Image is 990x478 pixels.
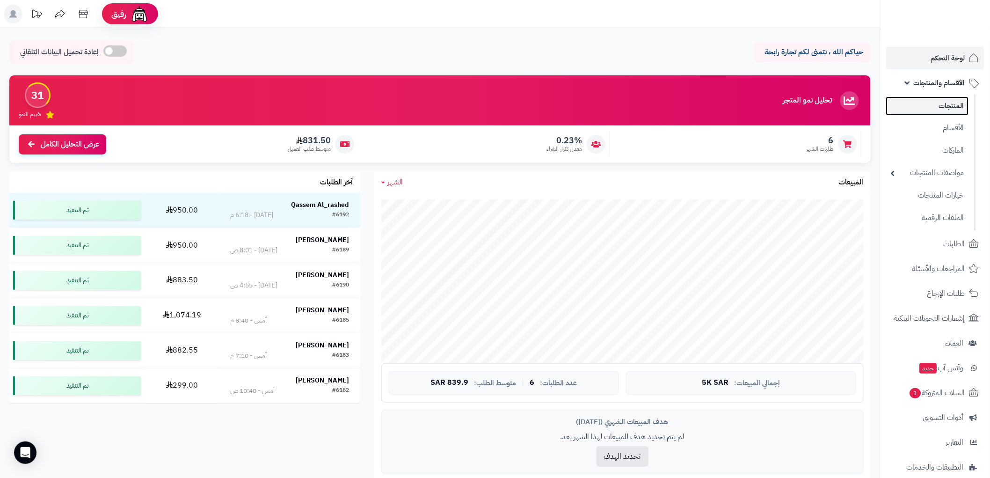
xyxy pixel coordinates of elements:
h3: المبيعات [839,178,864,187]
a: التقارير [886,431,984,454]
span: إعادة تحميل البيانات التلقائي [20,47,99,58]
div: Open Intercom Messenger [14,441,36,464]
img: logo-2.png [926,9,981,29]
div: #6182 [333,386,349,396]
a: الشهر [381,177,403,188]
a: المراجعات والأسئلة [886,257,984,280]
a: الماركات [886,140,969,161]
div: #6185 [333,316,349,325]
div: هدف المبيعات الشهري ([DATE]) [389,417,856,427]
div: [DATE] - 6:18 م [230,211,273,220]
div: تم التنفيذ [13,341,141,360]
span: تقييم النمو [19,110,41,118]
span: متوسط الطلب: [474,379,516,387]
span: 0.23% [546,135,582,146]
span: المراجعات والأسئلة [912,262,965,275]
span: متوسط طلب العميل [288,145,331,153]
a: وآتس آبجديد [886,357,984,379]
strong: [PERSON_NAME] [296,305,349,315]
div: [DATE] - 4:55 ص [230,281,277,290]
span: الطلبات [944,237,965,250]
a: العملاء [886,332,984,354]
span: التقارير [946,436,964,449]
strong: [PERSON_NAME] [296,235,349,245]
span: 6 [807,135,834,146]
a: الأقسام [886,118,969,138]
a: إشعارات التحويلات البنكية [886,307,984,330]
span: وآتس آب [919,361,964,375]
span: إشعارات التحويلات البنكية [894,312,965,325]
span: 1 [910,388,922,399]
a: المنتجات [886,96,969,116]
a: السلات المتروكة1 [886,382,984,404]
span: 6 [530,379,534,387]
td: 1,074.19 [145,298,220,333]
span: طلبات الشهر [807,145,834,153]
a: خيارات المنتجات [886,185,969,206]
div: أمس - 7:10 م [230,351,267,360]
td: 950.00 [145,228,220,263]
div: تم التنفيذ [13,201,141,220]
div: #6189 [333,246,349,255]
div: #6192 [333,211,349,220]
span: | [522,379,524,386]
div: #6190 [333,281,349,290]
h3: آخر الطلبات [320,178,353,187]
td: 950.00 [145,193,220,228]
div: [DATE] - 8:01 ص [230,246,277,255]
a: تحديثات المنصة [25,5,48,26]
span: 5K SAR [702,379,728,387]
a: عرض التحليل الكامل [19,134,106,154]
td: 883.50 [145,263,220,298]
div: تم التنفيذ [13,271,141,290]
div: أمس - 8:40 م [230,316,267,325]
p: لم يتم تحديد هدف للمبيعات لهذا الشهر بعد. [389,432,856,442]
td: 882.55 [145,333,220,368]
span: السلات المتروكة [909,386,965,399]
span: 831.50 [288,135,331,146]
span: جديد [920,363,937,374]
div: أمس - 10:40 ص [230,386,275,396]
span: أدوات التسويق [923,411,964,424]
h3: تحليل نمو المتجر [783,96,832,105]
button: تحديد الهدف [597,446,648,467]
span: عدد الطلبات: [540,379,577,387]
span: التطبيقات والخدمات [907,461,964,474]
strong: [PERSON_NAME] [296,340,349,350]
div: #6183 [333,351,349,360]
div: تم التنفيذ [13,306,141,325]
div: تم التنفيذ [13,376,141,395]
span: عرض التحليل الكامل [41,139,99,150]
span: العملاء [946,337,964,350]
span: 839.9 SAR [430,379,468,387]
a: مواصفات المنتجات [886,163,969,183]
a: الطلبات [886,233,984,255]
a: أدوات التسويق [886,406,984,429]
span: الشهر [388,176,403,188]
span: الأقسام والمنتجات [914,76,965,89]
div: تم التنفيذ [13,236,141,255]
span: رفيق [111,8,126,20]
a: طلبات الإرجاع [886,282,984,305]
a: لوحة التحكم [886,47,984,69]
span: طلبات الإرجاع [927,287,965,300]
strong: [PERSON_NAME] [296,270,349,280]
span: معدل تكرار الشراء [546,145,582,153]
td: 299.00 [145,368,220,403]
a: الملفات الرقمية [886,208,969,228]
strong: [PERSON_NAME] [296,375,349,385]
p: حياكم الله ، نتمنى لكم تجارة رابحة [761,47,864,58]
span: لوحة التحكم [931,51,965,65]
strong: Qassem Al_rashed [291,200,349,210]
span: إجمالي المبيعات: [734,379,780,387]
img: ai-face.png [130,5,149,23]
